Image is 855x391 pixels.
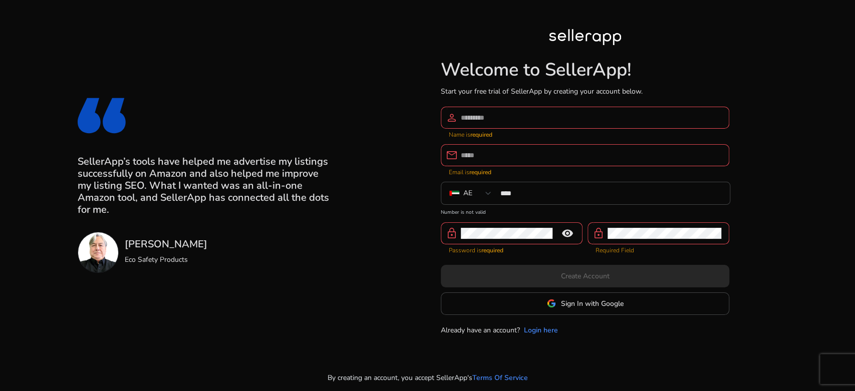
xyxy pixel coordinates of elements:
[469,168,491,176] strong: required
[441,325,520,335] p: Already have an account?
[78,156,334,216] h3: SellerApp’s tools have helped me advertise my listings successfully on Amazon and also helped me ...
[593,227,605,239] span: lock
[441,59,729,81] h1: Welcome to SellerApp!
[449,166,721,177] mat-error: Email is
[449,129,721,139] mat-error: Name is
[555,227,580,239] mat-icon: remove_red_eye
[125,238,207,250] h3: [PERSON_NAME]
[446,112,458,124] span: person
[561,298,624,309] span: Sign In with Google
[441,86,729,97] p: Start your free trial of SellerApp by creating your account below.
[441,206,729,216] mat-error: Number is not valid
[481,246,503,254] strong: required
[547,299,556,308] img: google-logo.svg
[446,227,458,239] span: lock
[463,188,472,199] div: AE
[441,292,729,315] button: Sign In with Google
[125,254,207,265] p: Eco Safety Products
[470,131,492,139] strong: required
[449,244,575,255] mat-error: Password is
[446,149,458,161] span: email
[596,244,721,255] mat-error: Required Field
[472,372,528,383] a: Terms Of Service
[524,325,558,335] a: Login here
